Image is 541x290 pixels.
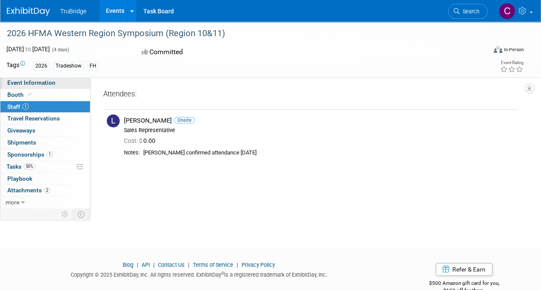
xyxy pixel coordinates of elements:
[124,149,140,156] div: Notes:
[500,61,523,65] div: Event Rating
[33,62,50,71] div: 2026
[87,62,99,71] div: FH
[7,79,56,86] span: Event Information
[124,127,514,134] div: Sales Representative
[174,117,195,123] span: Onsite
[6,199,19,206] span: more
[448,4,488,19] a: Search
[0,89,90,101] a: Booth
[107,114,120,127] img: L.jpg
[7,91,34,98] span: Booth
[151,262,157,268] span: |
[494,46,502,53] img: Format-Inperson.png
[143,149,514,157] div: [PERSON_NAME] confirmed attendance [DATE]
[44,187,50,194] span: 2
[499,3,515,19] img: Craig Mills
[436,263,492,276] a: Refer & Earn
[124,137,159,144] span: 0.00
[0,149,90,160] a: Sponsorships1
[58,209,73,220] td: Personalize Event Tab Strip
[0,173,90,185] a: Playbook
[0,137,90,148] a: Shipments
[221,271,224,276] sup: ®
[460,8,479,15] span: Search
[73,209,90,220] td: Toggle Event Tabs
[139,45,303,60] div: Committed
[193,262,233,268] a: Terms of Service
[7,139,36,146] span: Shipments
[241,262,275,268] a: Privacy Policy
[7,103,29,110] span: Staff
[0,125,90,136] a: Giveaways
[46,151,53,157] span: 1
[51,47,69,52] span: (4 days)
[4,26,479,41] div: 2026 HFMA Western Region Symposium (Region 10&11)
[7,127,35,134] span: Giveaways
[235,262,240,268] span: |
[123,262,133,268] a: Blog
[60,8,87,15] span: TruBridge
[158,262,185,268] a: Contact Us
[504,46,524,53] div: In-Person
[7,115,60,122] span: Travel Reservations
[0,101,90,113] a: Staff1
[124,137,143,144] span: Cost: $
[186,262,192,268] span: |
[0,197,90,208] a: more
[53,62,84,71] div: Tradeshow
[7,187,50,194] span: Attachments
[6,163,35,170] span: Tasks
[7,151,53,158] span: Sponsorships
[7,7,50,16] img: ExhibitDay
[0,185,90,196] a: Attachments2
[103,89,517,100] div: Attendees:
[7,175,32,182] span: Playbook
[124,117,514,125] div: [PERSON_NAME]
[0,161,90,173] a: Tasks50%
[142,262,150,268] a: API
[22,103,29,110] span: 1
[6,46,50,52] span: [DATE] [DATE]
[0,77,90,89] a: Event Information
[28,92,32,97] i: Booth reservation complete
[24,163,35,170] span: 50%
[135,262,140,268] span: |
[6,61,25,71] td: Tags
[0,113,90,124] a: Travel Reservations
[448,45,524,58] div: Event Format
[6,269,391,279] div: Copyright © 2025 ExhibitDay, Inc. All rights reserved. ExhibitDay is a registered trademark of Ex...
[24,46,32,52] span: to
